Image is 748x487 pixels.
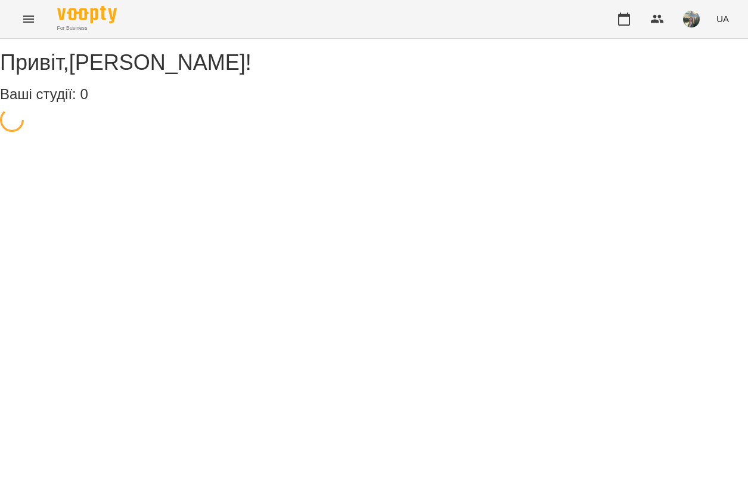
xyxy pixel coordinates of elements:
img: Voopty Logo [57,6,117,23]
span: UA [716,13,729,25]
span: 0 [80,86,88,102]
button: UA [712,8,734,30]
button: Menu [14,5,43,33]
span: For Business [57,24,117,32]
img: 3ee4fd3f6459422412234092ea5b7c8e.jpg [683,11,700,27]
